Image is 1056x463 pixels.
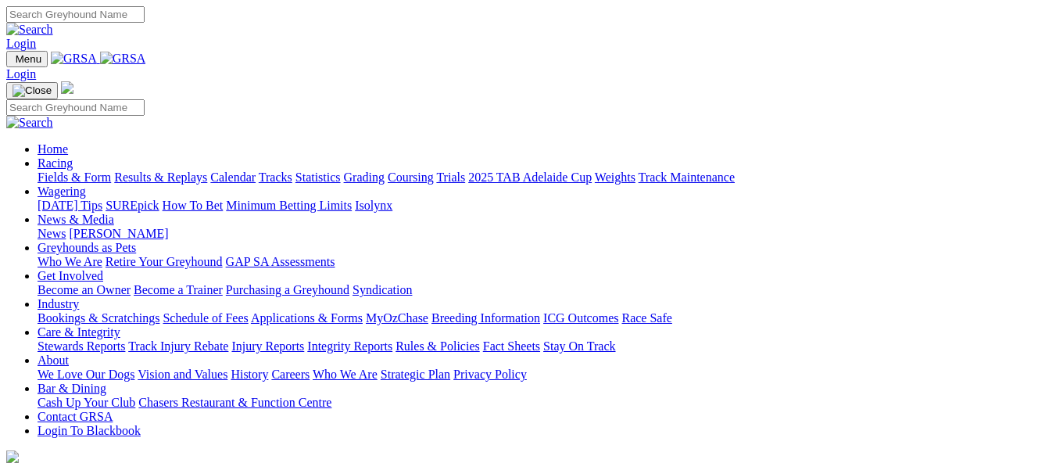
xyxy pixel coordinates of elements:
[128,339,228,353] a: Track Injury Rebate
[13,84,52,97] img: Close
[355,199,392,212] a: Isolynx
[38,241,136,254] a: Greyhounds as Pets
[231,339,304,353] a: Injury Reports
[38,339,125,353] a: Stewards Reports
[366,311,428,325] a: MyOzChase
[6,82,58,99] button: Toggle navigation
[38,410,113,423] a: Contact GRSA
[100,52,146,66] img: GRSA
[38,354,69,367] a: About
[106,199,159,212] a: SUREpick
[138,396,331,409] a: Chasers Restaurant & Function Centre
[543,311,618,325] a: ICG Outcomes
[38,170,111,184] a: Fields & Form
[38,396,135,409] a: Cash Up Your Club
[6,51,48,67] button: Toggle navigation
[16,53,41,65] span: Menu
[381,368,450,381] a: Strategic Plan
[38,227,1050,241] div: News & Media
[543,339,615,353] a: Stay On Track
[307,339,392,353] a: Integrity Reports
[621,311,671,325] a: Race Safe
[251,311,363,325] a: Applications & Forms
[38,213,114,226] a: News & Media
[38,311,159,325] a: Bookings & Scratchings
[106,255,223,268] a: Retire Your Greyhound
[163,199,224,212] a: How To Bet
[210,170,256,184] a: Calendar
[6,67,36,81] a: Login
[38,325,120,339] a: Care & Integrity
[38,311,1050,325] div: Industry
[271,368,310,381] a: Careers
[6,450,19,463] img: logo-grsa-white.png
[396,339,480,353] a: Rules & Policies
[468,170,592,184] a: 2025 TAB Adelaide Cup
[38,424,141,437] a: Login To Blackbook
[38,199,102,212] a: [DATE] Tips
[69,227,168,240] a: [PERSON_NAME]
[436,170,465,184] a: Trials
[38,255,1050,269] div: Greyhounds as Pets
[114,170,207,184] a: Results & Replays
[38,269,103,282] a: Get Involved
[51,52,97,66] img: GRSA
[163,311,248,325] a: Schedule of Fees
[38,396,1050,410] div: Bar & Dining
[38,185,86,198] a: Wagering
[38,255,102,268] a: Who We Are
[313,368,378,381] a: Who We Are
[38,297,79,310] a: Industry
[134,283,223,296] a: Become a Trainer
[231,368,268,381] a: History
[38,368,1050,382] div: About
[226,255,335,268] a: GAP SA Assessments
[483,339,540,353] a: Fact Sheets
[259,170,292,184] a: Tracks
[38,368,134,381] a: We Love Our Dogs
[226,199,352,212] a: Minimum Betting Limits
[453,368,527,381] a: Privacy Policy
[61,81,73,94] img: logo-grsa-white.png
[6,116,53,130] img: Search
[6,6,145,23] input: Search
[38,382,106,395] a: Bar & Dining
[595,170,635,184] a: Weights
[295,170,341,184] a: Statistics
[38,156,73,170] a: Racing
[431,311,540,325] a: Breeding Information
[6,37,36,50] a: Login
[38,199,1050,213] div: Wagering
[38,170,1050,185] div: Racing
[38,142,68,156] a: Home
[388,170,434,184] a: Coursing
[639,170,735,184] a: Track Maintenance
[226,283,349,296] a: Purchasing a Greyhound
[353,283,412,296] a: Syndication
[344,170,385,184] a: Grading
[38,283,1050,297] div: Get Involved
[38,227,66,240] a: News
[38,283,131,296] a: Become an Owner
[138,368,227,381] a: Vision and Values
[6,99,145,116] input: Search
[38,339,1050,354] div: Care & Integrity
[6,23,53,37] img: Search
